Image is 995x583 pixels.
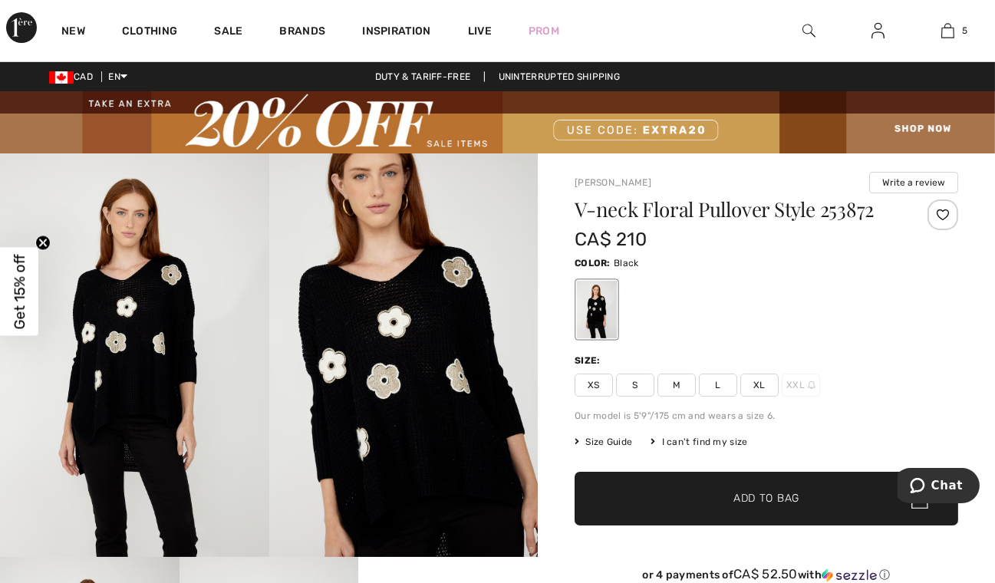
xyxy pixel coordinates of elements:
[468,23,492,39] a: Live
[49,71,99,82] span: CAD
[808,381,815,389] img: ring-m.svg
[61,25,85,41] a: New
[575,177,651,188] a: [PERSON_NAME]
[898,468,980,506] iframe: Opens a widget where you can chat to one of our agents
[871,21,885,40] img: My Info
[733,566,798,581] span: CA$ 52.50
[616,374,654,397] span: S
[49,71,74,84] img: Canadian Dollar
[122,25,177,41] a: Clothing
[733,491,799,507] span: Add to Bag
[614,258,639,268] span: Black
[657,374,696,397] span: M
[822,568,877,582] img: Sezzle
[782,374,820,397] span: XXL
[575,374,613,397] span: XS
[269,153,539,557] img: V-Neck Floral Pullover Style 253872. 2
[529,23,559,39] a: Prom
[577,281,617,338] div: Black
[108,71,127,82] span: EN
[962,24,967,38] span: 5
[869,172,958,193] button: Write a review
[214,25,242,41] a: Sale
[575,567,958,582] div: or 4 payments of with
[575,258,611,268] span: Color:
[740,374,779,397] span: XL
[941,21,954,40] img: My Bag
[575,409,958,423] div: Our model is 5'9"/175 cm and wears a size 6.
[35,236,51,251] button: Close teaser
[575,354,604,367] div: Size:
[575,435,632,449] span: Size Guide
[6,12,37,43] img: 1ère Avenue
[914,21,982,40] a: 5
[575,229,647,250] span: CA$ 210
[859,21,897,41] a: Sign In
[802,21,815,40] img: search the website
[575,472,958,525] button: Add to Bag
[280,25,326,41] a: Brands
[11,254,28,329] span: Get 15% off
[362,25,430,41] span: Inspiration
[651,435,747,449] div: I can't find my size
[699,374,737,397] span: L
[575,199,895,219] h1: V-neck Floral Pullover Style 253872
